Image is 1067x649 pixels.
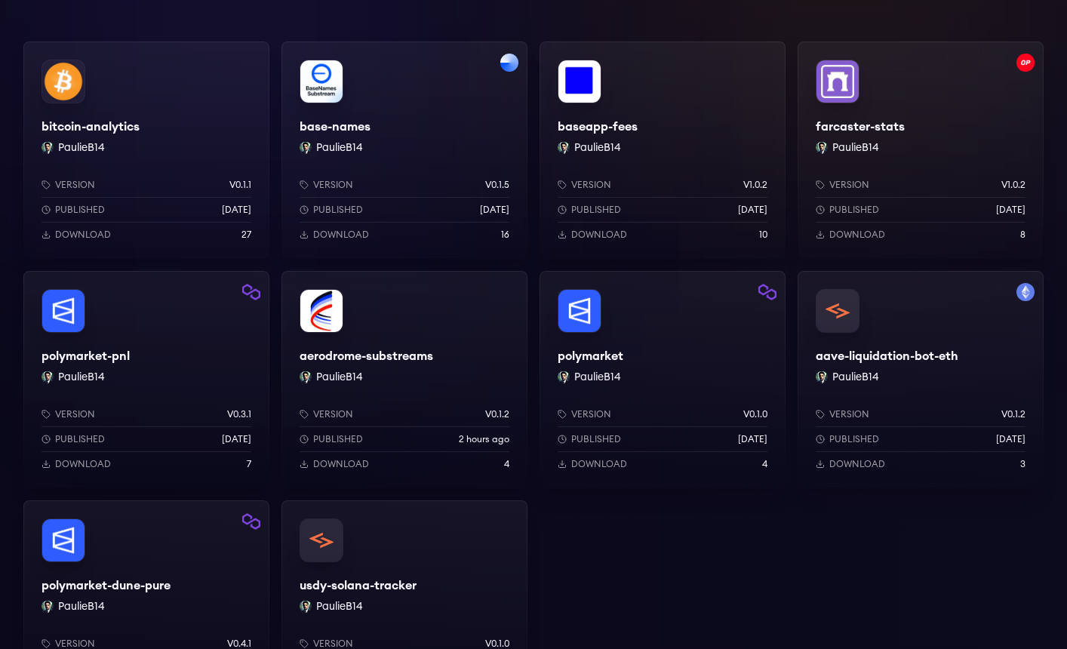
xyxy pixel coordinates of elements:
[1016,54,1035,72] img: Filter by optimism network
[540,271,786,488] a: Filter by polygon networkpolymarketpolymarketPaulieB14 PaulieB14Versionv0.1.0Published[DATE]Downl...
[227,408,251,420] p: v0.3.1
[23,271,269,488] a: Filter by polygon networkpolymarket-pnlpolymarket-pnlPaulieB14 PaulieB14Versionv0.3.1Published[DA...
[313,229,369,241] p: Download
[501,229,509,241] p: 16
[996,204,1025,216] p: [DATE]
[313,179,353,191] p: Version
[829,229,885,241] p: Download
[829,433,879,445] p: Published
[313,408,353,420] p: Version
[316,599,363,614] button: PaulieB14
[480,204,509,216] p: [DATE]
[58,140,105,155] button: PaulieB14
[1001,408,1025,420] p: v0.1.2
[504,458,509,470] p: 4
[242,283,260,301] img: Filter by polygon network
[759,229,767,241] p: 10
[571,433,621,445] p: Published
[762,458,767,470] p: 4
[55,204,105,216] p: Published
[571,204,621,216] p: Published
[500,54,518,72] img: Filter by base network
[1020,458,1025,470] p: 3
[829,179,869,191] p: Version
[316,140,363,155] button: PaulieB14
[316,370,363,385] button: PaulieB14
[58,370,105,385] button: PaulieB14
[55,433,105,445] p: Published
[829,204,879,216] p: Published
[798,271,1044,488] a: Filter by mainnet networkaave-liquidation-bot-ethaave-liquidation-bot-ethPaulieB14 PaulieB14Versi...
[1020,229,1025,241] p: 8
[1001,179,1025,191] p: v1.0.2
[281,42,527,259] a: Filter by base networkbase-namesbase-namesPaulieB14 PaulieB14Versionv0.1.5Published[DATE]Download16
[574,140,621,155] button: PaulieB14
[313,458,369,470] p: Download
[738,204,767,216] p: [DATE]
[738,433,767,445] p: [DATE]
[23,42,269,259] a: bitcoin-analyticsbitcoin-analyticsPaulieB14 PaulieB14Versionv0.1.1Published[DATE]Download27
[313,204,363,216] p: Published
[571,229,627,241] p: Download
[55,179,95,191] p: Version
[281,271,527,488] a: aerodrome-substreamsaerodrome-substreamsPaulieB14 PaulieB14Versionv0.1.2Published2 hours agoDownl...
[571,179,611,191] p: Version
[743,179,767,191] p: v1.0.2
[459,433,509,445] p: 2 hours ago
[574,370,621,385] button: PaulieB14
[55,408,95,420] p: Version
[829,458,885,470] p: Download
[55,229,111,241] p: Download
[758,283,776,301] img: Filter by polygon network
[829,408,869,420] p: Version
[55,458,111,470] p: Download
[485,179,509,191] p: v0.1.5
[242,512,260,531] img: Filter by polygon network
[540,42,786,259] a: baseapp-feesbaseapp-feesPaulieB14 PaulieB14Versionv1.0.2Published[DATE]Download10
[832,370,879,385] button: PaulieB14
[485,408,509,420] p: v0.1.2
[313,433,363,445] p: Published
[229,179,251,191] p: v0.1.1
[241,229,251,241] p: 27
[571,408,611,420] p: Version
[571,458,627,470] p: Download
[832,140,879,155] button: PaulieB14
[1016,283,1035,301] img: Filter by mainnet network
[222,433,251,445] p: [DATE]
[222,204,251,216] p: [DATE]
[58,599,105,614] button: PaulieB14
[798,42,1044,259] a: Filter by optimism networkfarcaster-statsfarcaster-statsPaulieB14 PaulieB14Versionv1.0.2Published...
[996,433,1025,445] p: [DATE]
[743,408,767,420] p: v0.1.0
[247,458,251,470] p: 7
